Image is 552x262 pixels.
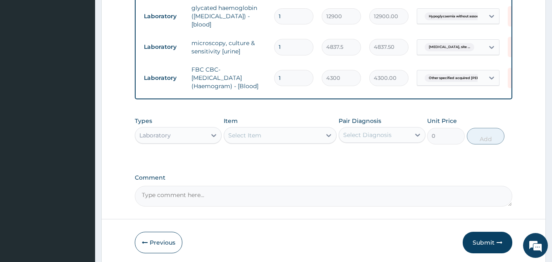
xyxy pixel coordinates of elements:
label: Pair Diagnosis [339,117,381,125]
img: d_794563401_company_1708531726252_794563401 [15,41,33,62]
button: Previous [135,232,182,253]
button: Submit [463,232,512,253]
div: Minimize live chat window [136,4,155,24]
textarea: Type your message and hit 'Enter' [4,174,158,203]
div: Select Diagnosis [343,131,392,139]
span: Hypoglycaemia without associat... [425,12,490,21]
td: Laboratory [140,39,187,55]
div: Chat with us now [43,46,139,57]
span: [MEDICAL_DATA], site ... [425,43,474,51]
label: Types [135,118,152,125]
label: Item [224,117,238,125]
button: Add [467,128,504,144]
label: Comment [135,174,512,181]
td: Laboratory [140,9,187,24]
span: We're online! [48,78,114,162]
span: Other specified acquired [PERSON_NAME]... [425,74,507,82]
td: Laboratory [140,70,187,86]
td: FBC CBC-[MEDICAL_DATA] (Haemogram) - [Blood] [187,61,270,94]
label: Unit Price [427,117,457,125]
div: Select Item [228,131,261,139]
td: microscopy, culture & sensitivity [urine] [187,35,270,60]
div: Laboratory [139,131,171,139]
